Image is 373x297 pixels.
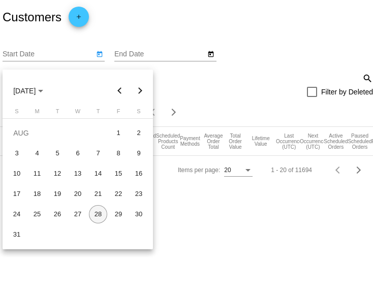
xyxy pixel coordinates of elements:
div: 14 [89,164,107,183]
div: 28 [89,205,107,223]
div: 18 [28,185,46,203]
td: August 29, 2025 [108,204,129,224]
td: August 20, 2025 [68,184,88,204]
div: 16 [130,164,148,183]
td: August 18, 2025 [27,184,47,204]
td: August 27, 2025 [68,204,88,224]
td: August 8, 2025 [108,143,129,163]
td: August 13, 2025 [68,163,88,184]
div: 10 [8,164,26,183]
td: August 17, 2025 [7,184,27,204]
td: August 11, 2025 [27,163,47,184]
th: Thursday [88,108,108,118]
div: 27 [69,205,87,223]
td: August 14, 2025 [88,163,108,184]
span: [DATE] [13,87,43,95]
th: Wednesday [68,108,88,118]
td: August 2, 2025 [129,123,149,143]
div: 21 [89,185,107,203]
button: Choose month and year [5,81,51,101]
td: August 22, 2025 [108,184,129,204]
div: 2 [130,124,148,142]
th: Tuesday [47,108,68,118]
div: 29 [109,205,128,223]
div: 26 [48,205,67,223]
div: 8 [109,144,128,162]
td: August 31, 2025 [7,224,27,245]
td: August 24, 2025 [7,204,27,224]
td: August 4, 2025 [27,143,47,163]
td: August 10, 2025 [7,163,27,184]
td: August 30, 2025 [129,204,149,224]
div: 13 [69,164,87,183]
td: August 25, 2025 [27,204,47,224]
td: August 5, 2025 [47,143,68,163]
td: August 28, 2025 [88,204,108,224]
div: 15 [109,164,128,183]
td: August 21, 2025 [88,184,108,204]
div: 25 [28,205,46,223]
td: August 23, 2025 [129,184,149,204]
td: August 19, 2025 [47,184,68,204]
div: 24 [8,205,26,223]
div: 5 [48,144,67,162]
div: 7 [89,144,107,162]
div: 20 [69,185,87,203]
button: Previous month [110,81,130,101]
div: 1 [109,124,128,142]
td: August 12, 2025 [47,163,68,184]
div: 3 [8,144,26,162]
div: 12 [48,164,67,183]
div: 19 [48,185,67,203]
div: 4 [28,144,46,162]
div: 6 [69,144,87,162]
button: Next month [130,81,150,101]
div: 9 [130,144,148,162]
div: 23 [130,185,148,203]
div: 30 [130,205,148,223]
td: August 3, 2025 [7,143,27,163]
td: August 1, 2025 [108,123,129,143]
td: AUG [7,123,108,143]
div: 17 [8,185,26,203]
th: Monday [27,108,47,118]
th: Saturday [129,108,149,118]
td: August 15, 2025 [108,163,129,184]
td: August 26, 2025 [47,204,68,224]
td: August 6, 2025 [68,143,88,163]
div: 11 [28,164,46,183]
th: Friday [108,108,129,118]
th: Sunday [7,108,27,118]
td: August 7, 2025 [88,143,108,163]
td: August 16, 2025 [129,163,149,184]
td: August 9, 2025 [129,143,149,163]
div: 31 [8,225,26,244]
div: 22 [109,185,128,203]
